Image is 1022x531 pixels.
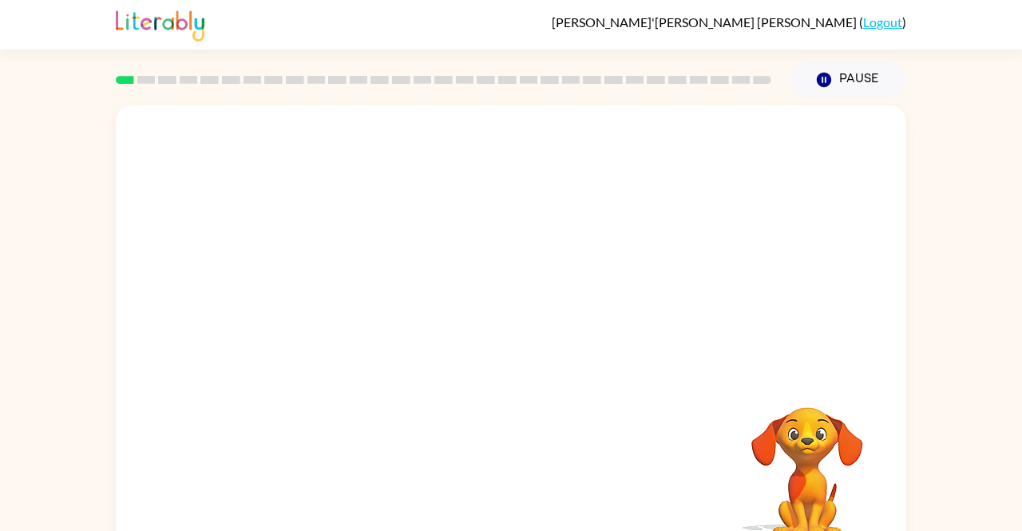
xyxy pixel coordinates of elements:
[116,6,204,42] img: Literably
[790,61,906,98] button: Pause
[552,14,906,30] div: ( )
[552,14,859,30] span: [PERSON_NAME]'[PERSON_NAME] [PERSON_NAME]
[863,14,902,30] a: Logout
